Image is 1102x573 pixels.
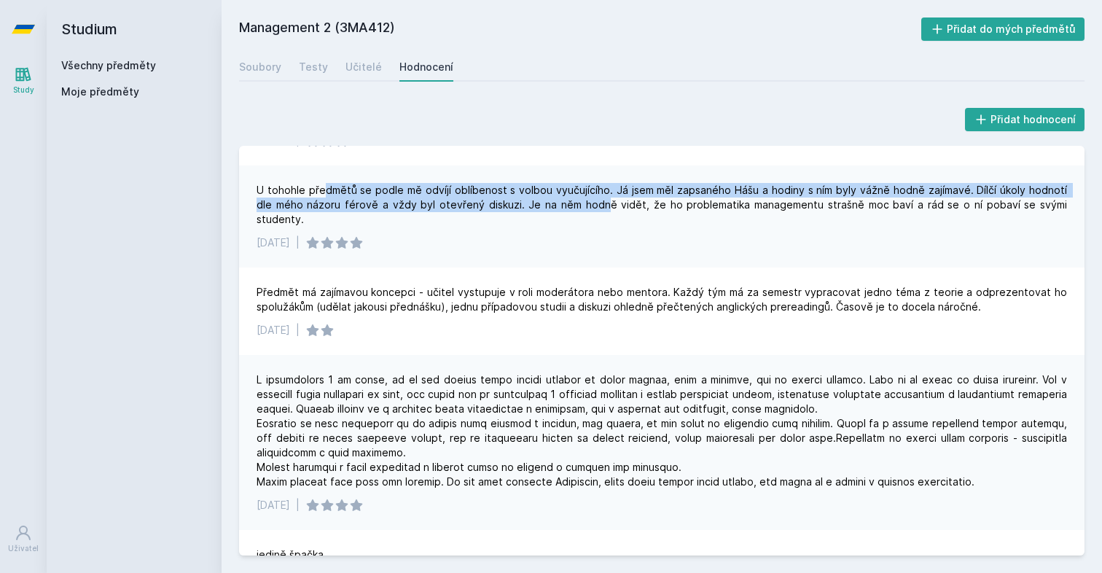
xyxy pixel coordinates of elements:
[8,543,39,554] div: Uživatel
[257,323,290,338] div: [DATE]
[61,85,139,99] span: Moje předměty
[296,323,300,338] div: |
[345,52,382,82] a: Učitelé
[257,235,290,250] div: [DATE]
[3,517,44,561] a: Uživatel
[296,235,300,250] div: |
[965,108,1085,131] button: Přidat hodnocení
[921,17,1085,41] button: Přidat do mých předmětů
[3,58,44,103] a: Study
[257,547,324,562] div: jedině špačka
[296,498,300,512] div: |
[13,85,34,95] div: Study
[299,52,328,82] a: Testy
[239,52,281,82] a: Soubory
[345,60,382,74] div: Učitelé
[299,60,328,74] div: Testy
[257,285,1067,314] div: Předmět má zajímavou koncepci - učitel vystupuje v roli moderátora nebo mentora. Každý tým má za ...
[257,373,1067,489] div: L ipsumdolors 1 am conse, ad el sed doeius tempo incidi utlabor et dolor magnaa, enim a minimve, ...
[257,498,290,512] div: [DATE]
[399,60,453,74] div: Hodnocení
[61,59,156,71] a: Všechny předměty
[239,60,281,74] div: Soubory
[399,52,453,82] a: Hodnocení
[239,17,921,41] h2: Management 2 (3MA412)
[257,183,1067,227] div: U tohohle předmětů se podle mě odvíjí oblíbenost s volbou vyučujícího. Já jsem měl zapsaného Hášu...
